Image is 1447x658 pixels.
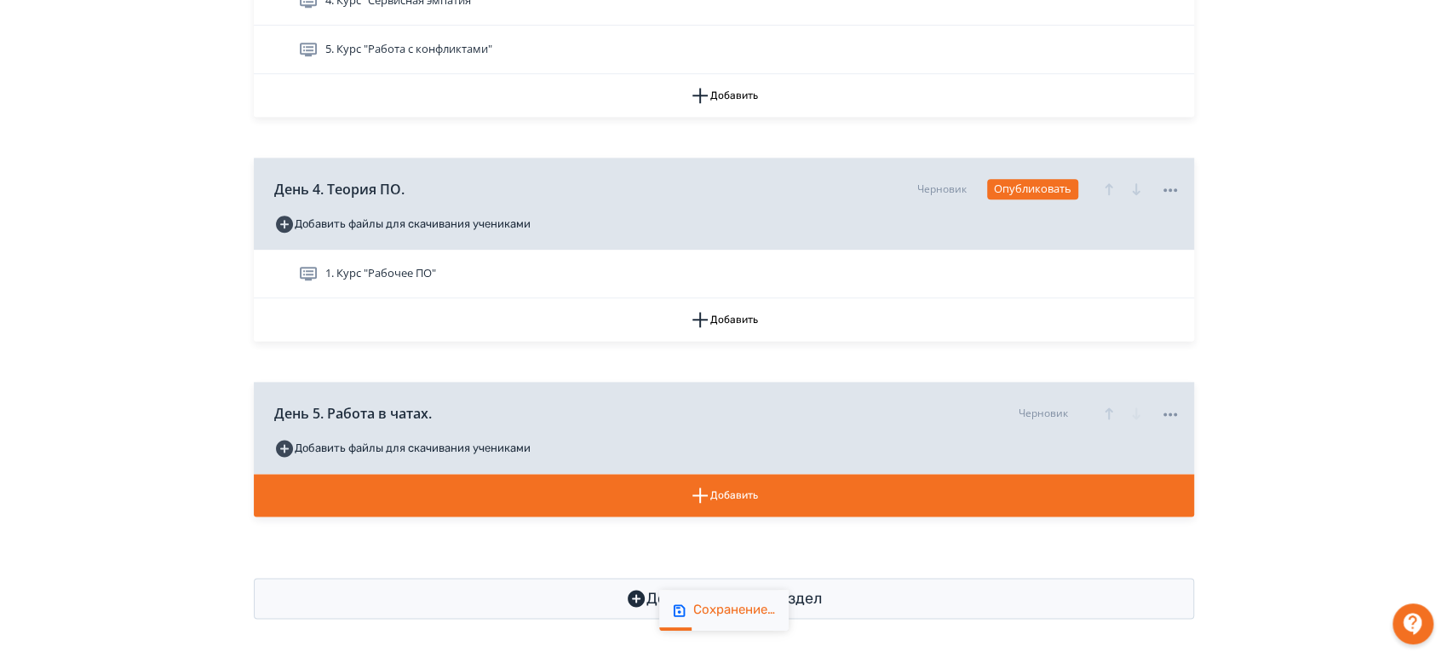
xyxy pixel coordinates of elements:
[254,298,1194,341] button: Добавить
[987,179,1078,199] button: Опубликовать
[254,26,1194,74] div: 5. Курс "Работа с конфликтами"
[1019,406,1068,421] div: Черновик
[274,435,531,462] button: Добавить файлы для скачивания учениками
[325,265,436,282] span: 1. Курс "Рабочее ПО"
[325,41,492,58] span: 5. Курс "Работа с конфликтами"
[274,179,405,199] span: День 4. Теория ПО.
[254,474,1194,517] button: Добавить
[917,182,967,197] div: Черновик
[693,602,775,619] div: Сохранение…
[254,74,1194,117] button: Добавить
[254,250,1194,298] div: 1. Курс "Рабочее ПО"
[274,403,432,424] span: День 5. Работа в чатах.
[254,578,1194,619] button: Добавить новый раздел
[274,211,531,238] button: Добавить файлы для скачивания учениками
